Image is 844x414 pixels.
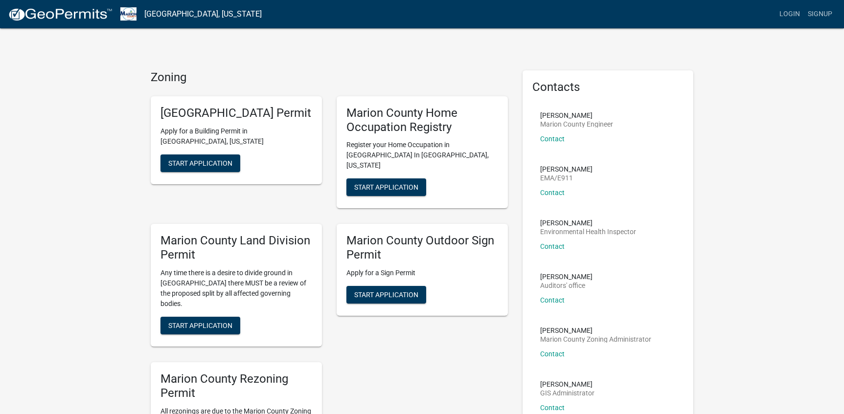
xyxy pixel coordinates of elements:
[540,219,636,226] p: [PERSON_NAME]
[540,135,565,143] a: Contact
[160,154,240,172] button: Start Application
[346,286,426,304] button: Start Application
[804,5,836,23] a: Signup
[540,390,594,396] p: GIS Administrator
[540,174,593,181] p: EMA/E911
[160,268,312,309] p: Any time there is a desire to divide ground in [GEOGRAPHIC_DATA] there MUST be a review of the pr...
[346,234,498,262] h5: Marion County Outdoor Sign Permit
[144,6,262,22] a: [GEOGRAPHIC_DATA], [US_STATE]
[540,112,613,119] p: [PERSON_NAME]
[540,327,651,334] p: [PERSON_NAME]
[540,350,565,358] a: Contact
[776,5,804,23] a: Login
[346,140,498,171] p: Register your Home Occupation in [GEOGRAPHIC_DATA] In [GEOGRAPHIC_DATA], [US_STATE]
[540,242,565,250] a: Contact
[160,317,240,334] button: Start Application
[540,189,565,196] a: Contact
[354,290,418,298] span: Start Application
[540,404,565,412] a: Contact
[540,121,613,128] p: Marion County Engineer
[354,183,418,191] span: Start Application
[346,106,498,134] h5: Marion County Home Occupation Registry
[160,106,312,120] h5: [GEOGRAPHIC_DATA] Permit
[160,372,312,400] h5: Marion County Rezoning Permit
[168,321,232,329] span: Start Application
[120,7,137,21] img: Marion County, Iowa
[160,234,312,262] h5: Marion County Land Division Permit
[346,268,498,278] p: Apply for a Sign Permit
[160,126,312,147] p: Apply for a Building Permit in [GEOGRAPHIC_DATA], [US_STATE]
[540,228,636,235] p: Environmental Health Inspector
[540,282,593,289] p: Auditors' office
[540,381,594,388] p: [PERSON_NAME]
[151,70,508,85] h4: Zoning
[540,296,565,304] a: Contact
[540,166,593,173] p: [PERSON_NAME]
[540,336,651,343] p: Marion County Zoning Administrator
[532,80,684,94] h5: Contacts
[168,159,232,167] span: Start Application
[346,178,426,196] button: Start Application
[540,273,593,280] p: [PERSON_NAME]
